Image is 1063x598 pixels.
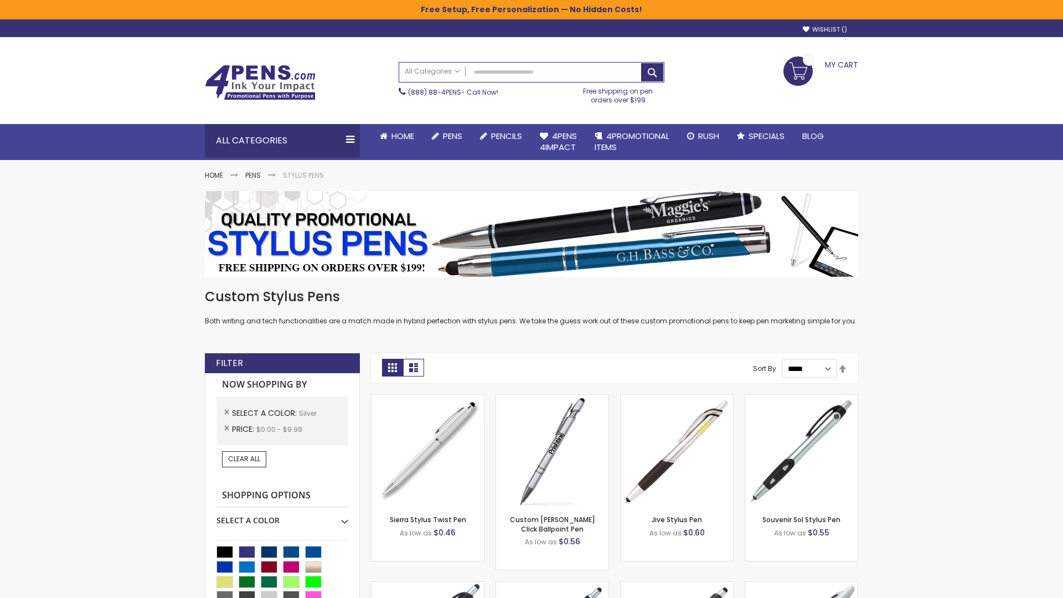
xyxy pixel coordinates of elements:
[802,130,824,142] span: Blog
[390,515,466,524] a: Sierra Stylus Twist Pen
[745,394,858,404] a: Souvenir Sol Stylus Pen-Silver
[216,484,348,508] strong: Shopping Options
[371,124,423,148] a: Home
[205,171,223,180] a: Home
[205,65,316,100] img: 4Pens Custom Pens and Promotional Products
[496,395,608,507] img: Custom Alex II Click Ballpoint Pen-Silver
[808,527,829,538] span: $0.55
[408,87,498,97] span: - Call Now!
[222,451,266,467] a: Clear All
[540,130,577,153] span: 4Pens 4impact
[205,124,360,157] div: All Categories
[283,171,324,180] strong: Stylus Pens
[228,454,260,463] span: Clear All
[245,171,261,180] a: Pens
[471,124,531,148] a: Pencils
[382,359,403,377] strong: Grid
[749,130,785,142] span: Specials
[774,528,806,538] span: As low as
[728,124,793,148] a: Specials
[531,124,586,160] a: 4Pens4impact
[371,394,484,404] a: Stypen-35-Silver
[803,25,847,34] a: Wishlist
[496,581,608,591] a: Epiphany Stylus Pens-Silver
[216,357,243,369] strong: Filter
[371,395,484,507] img: Stypen-35-Silver
[649,528,682,538] span: As low as
[216,507,348,526] div: Select A Color
[652,515,702,524] a: Jive Stylus Pen
[678,124,728,148] a: Rush
[595,130,669,153] span: 4PROMOTIONAL ITEMS
[621,394,733,404] a: Jive Stylus Pen-Silver
[572,83,665,105] div: Free shipping on pen orders over $199
[205,191,858,277] img: Stylus Pens
[683,527,705,538] span: $0.60
[443,130,462,142] span: Pens
[216,373,348,396] strong: Now Shopping by
[408,87,461,97] a: (888) 88-4PENS
[434,527,456,538] span: $0.46
[299,409,317,418] span: Silver
[510,515,595,533] a: Custom [PERSON_NAME] Click Ballpoint Pen
[753,364,776,373] label: Sort By
[423,124,471,148] a: Pens
[205,288,858,306] h1: Custom Stylus Pens
[559,536,580,547] span: $0.56
[496,394,608,404] a: Custom Alex II Click Ballpoint Pen-Silver
[232,408,299,419] span: Select A Color
[621,395,733,507] img: Jive Stylus Pen-Silver
[399,63,466,81] a: All Categories
[745,395,858,507] img: Souvenir Sol Stylus Pen-Silver
[762,515,840,524] a: Souvenir Sol Stylus Pen
[621,581,733,591] a: Souvenir® Emblem Stylus Pen-Silver
[491,130,522,142] span: Pencils
[371,581,484,591] a: React Stylus Grip Pen-Silver
[205,288,858,326] div: Both writing and tech functionalities are a match made in hybrid perfection with stylus pens. We ...
[391,130,414,142] span: Home
[232,424,256,435] span: Price
[400,528,432,538] span: As low as
[405,67,460,76] span: All Categories
[698,130,719,142] span: Rush
[256,425,302,434] span: $0.00 - $9.99
[793,124,833,148] a: Blog
[586,124,678,160] a: 4PROMOTIONALITEMS
[525,537,557,547] span: As low as
[745,581,858,591] a: Twist Highlighter-Pen Stylus Combo-Silver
